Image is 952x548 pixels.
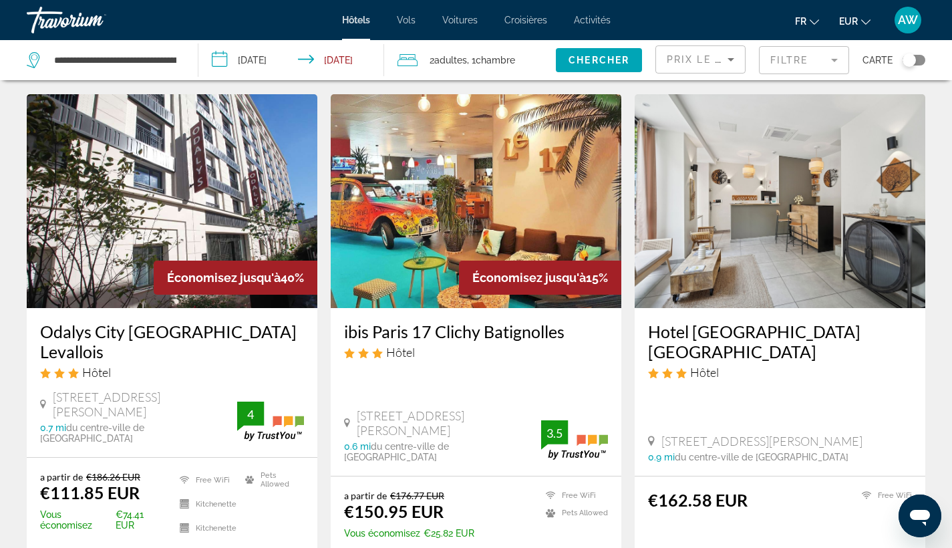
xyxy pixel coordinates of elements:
li: Free WiFi [539,490,608,501]
button: Chercher [556,48,642,72]
span: du centre-ville de [GEOGRAPHIC_DATA] [344,441,449,462]
span: Carte [862,51,893,70]
p: €74.41 EUR [40,509,163,531]
span: a partir de [40,471,83,483]
li: Pets Allowed [539,508,608,519]
li: Kitchenette [173,495,239,513]
img: Hotel image [635,94,925,308]
a: Travorium [27,3,160,37]
span: Vous économisez [344,528,420,539]
span: du centre-ville de [GEOGRAPHIC_DATA] [40,422,144,444]
del: €176.77 EUR [390,490,444,501]
span: Adultes [434,55,467,65]
a: Hotel [GEOGRAPHIC_DATA] [GEOGRAPHIC_DATA] [648,321,912,362]
img: Hotel image [331,94,621,308]
span: 0.9 mi [648,452,675,462]
button: Travelers: 2 adults, 0 children [384,40,556,80]
button: Change currency [839,11,870,31]
a: Odalys City [GEOGRAPHIC_DATA] Levallois [40,321,304,362]
img: trustyou-badge.svg [237,402,304,441]
span: 0.6 mi [344,441,371,452]
a: ibis Paris 17 Clichy Batignolles [344,321,608,341]
button: Toggle map [893,54,925,66]
span: AW [898,13,918,27]
span: Chambre [476,55,515,65]
div: 3 star Hotel [648,365,912,380]
a: Voitures [442,15,478,25]
span: Chercher [569,55,629,65]
span: [STREET_ADDRESS][PERSON_NAME] [661,434,862,448]
span: Prix le plus bas [667,54,772,65]
span: a partir de [344,490,387,501]
li: Pets Allowed [239,471,304,489]
mat-select: Sort by [667,51,734,67]
ins: €150.95 EUR [344,501,444,521]
img: Hotel image [27,94,317,308]
div: 3 star Hotel [344,345,608,360]
span: 2 [430,51,467,70]
span: EUR [839,16,858,27]
button: Check-in date: Nov 28, 2025 Check-out date: Nov 30, 2025 [198,40,383,80]
li: Free WiFi [855,490,912,501]
span: , 1 [467,51,515,70]
ins: €162.58 EUR [648,490,748,510]
div: 15% [459,261,621,295]
span: Hôtel [386,345,415,360]
div: 3.5 [541,425,568,441]
li: Free WiFi [173,471,239,489]
button: Change language [795,11,819,31]
span: Vous économisez [40,509,112,531]
button: Filter [759,45,849,75]
ins: €111.85 EUR [40,483,140,503]
span: Hôtel [82,365,111,380]
div: 3 star Hotel [40,365,304,380]
span: Économisez jusqu'à [472,271,586,285]
span: du centre-ville de [GEOGRAPHIC_DATA] [675,452,848,462]
span: fr [795,16,806,27]
p: €25.82 EUR [344,528,474,539]
span: Économisez jusqu'à [167,271,281,285]
iframe: Bouton de lancement de la fenêtre de messagerie [899,495,941,537]
a: Vols [397,15,416,25]
img: trustyou-badge.svg [541,420,608,460]
div: 40% [154,261,317,295]
span: Hôtel [690,365,719,380]
a: Croisières [504,15,547,25]
a: Hôtels [342,15,370,25]
span: [STREET_ADDRESS][PERSON_NAME] [357,408,541,438]
span: [STREET_ADDRESS][PERSON_NAME] [53,390,237,419]
div: 4 [237,406,264,422]
span: 0.7 mi [40,422,66,433]
a: Activités [574,15,611,25]
li: Kitchenette [173,519,239,537]
del: €186.26 EUR [86,471,140,483]
button: User Menu [891,6,925,34]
